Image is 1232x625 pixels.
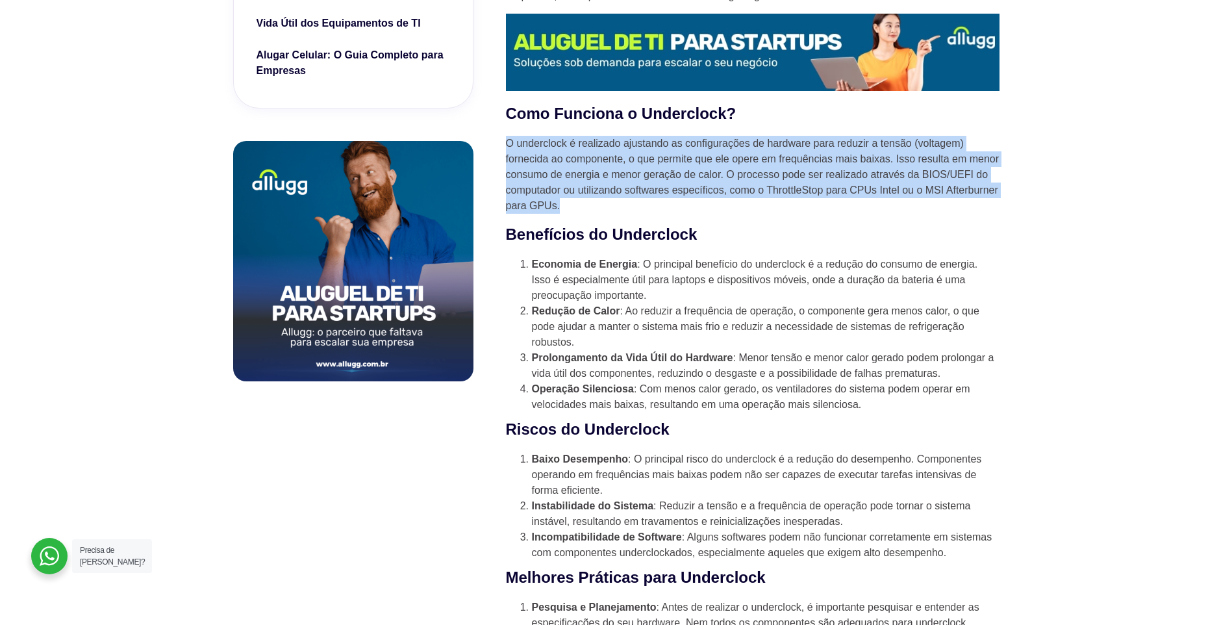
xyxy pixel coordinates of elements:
li: : Ao reduzir a frequência de operação, o componente gera menos calor, o que pode ajudar a manter ... [532,303,999,350]
strong: Instabilidade do Sistema [532,500,654,511]
p: O underclock é realizado ajustando as configurações de hardware para reduzir a tensão (voltagem) ... [506,136,999,214]
h3: Benefícios do Underclock [506,223,999,246]
li: : Reduzir a tensão e a frequência de operação pode tornar o sistema instável, resultando em trava... [532,498,999,529]
li: : Com menos calor gerado, os ventiladores do sistema podem operar em velocidades mais baixas, res... [532,381,999,413]
h3: Melhores Práticas para Underclock [506,566,999,589]
img: aluguel de notebook para startups [233,141,473,381]
div: Widget de chat [998,459,1232,625]
strong: Prolongamento da Vida Útil do Hardware [532,352,733,363]
li: : O principal benefício do underclock é a redução do consumo de energia. Isso é especialmente úti... [532,257,999,303]
span: Precisa de [PERSON_NAME]? [80,546,145,567]
a: Vida Útil dos Equipamentos de TI [257,16,450,34]
strong: Economia de Energia [532,259,638,270]
strong: Baixo Desempenho [532,453,628,465]
iframe: Chat Widget [998,459,1232,625]
img: Aluguel de Notebook [506,14,999,91]
strong: Incompatibilidade de Software [532,531,682,542]
h3: Como Funciona o Underclock? [506,102,999,125]
li: : Alguns softwares podem não funcionar corretamente em sistemas com componentes underclockados, e... [532,529,999,561]
strong: Pesquisa e Planejamento [532,602,657,613]
li: : O principal risco do underclock é a redução do desempenho. Componentes operando em frequências ... [532,452,999,498]
strong: Redução de Calor [532,305,620,316]
a: Alugar Celular: O Guia Completo para Empresas [257,47,450,82]
strong: Operação Silenciosa [532,383,634,394]
h3: Riscos do Underclock [506,418,999,441]
li: : Menor tensão e menor calor gerado podem prolongar a vida útil dos componentes, reduzindo o desg... [532,350,999,381]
